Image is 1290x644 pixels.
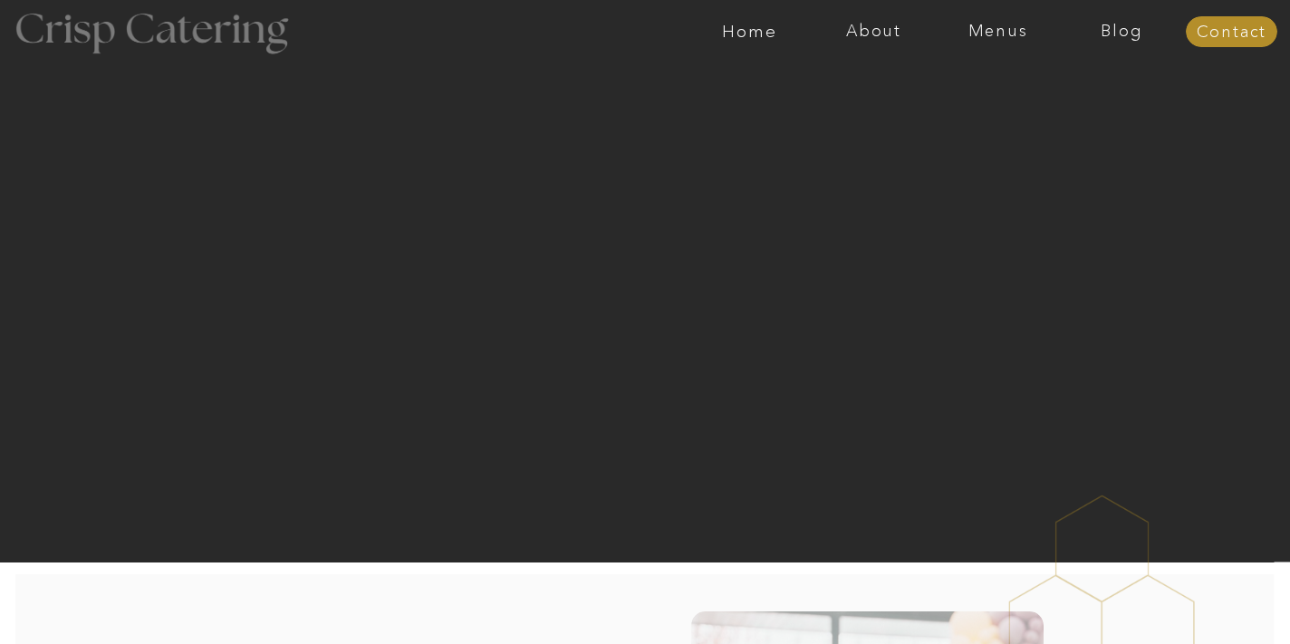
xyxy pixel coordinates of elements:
[1060,23,1184,41] a: Blog
[936,23,1060,41] a: Menus
[812,23,936,41] a: About
[688,23,812,41] a: Home
[1186,24,1277,42] a: Contact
